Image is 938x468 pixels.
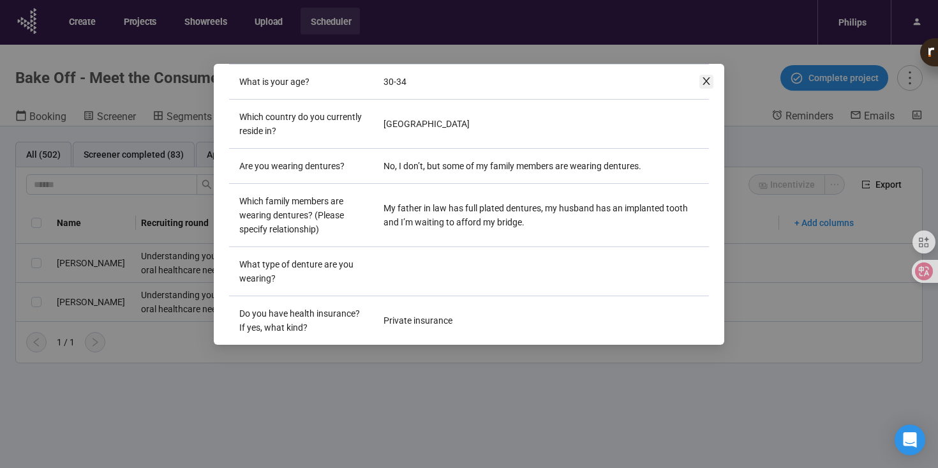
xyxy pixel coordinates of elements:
[373,100,709,149] td: [GEOGRAPHIC_DATA]
[229,247,373,296] td: What type of denture are you wearing?
[229,149,373,184] td: Are you wearing dentures?
[229,296,373,345] td: Do you have health insurance? If yes, what kind?
[701,76,711,86] span: close
[373,296,709,345] td: Private insurance
[229,100,373,149] td: Which country do you currently reside in?
[373,184,709,247] td: My father in law has full plated dentures, my husband has an implanted tooth and I’m waiting to a...
[229,184,373,247] td: Which family members are wearing dentures? (Please specify relationship)
[373,64,709,100] td: 30-34
[373,149,709,184] td: No, I don’t, but some of my family members are wearing dentures.
[895,425,925,455] div: Open Intercom Messenger
[229,64,373,100] td: What is your age?
[699,75,713,89] button: Close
